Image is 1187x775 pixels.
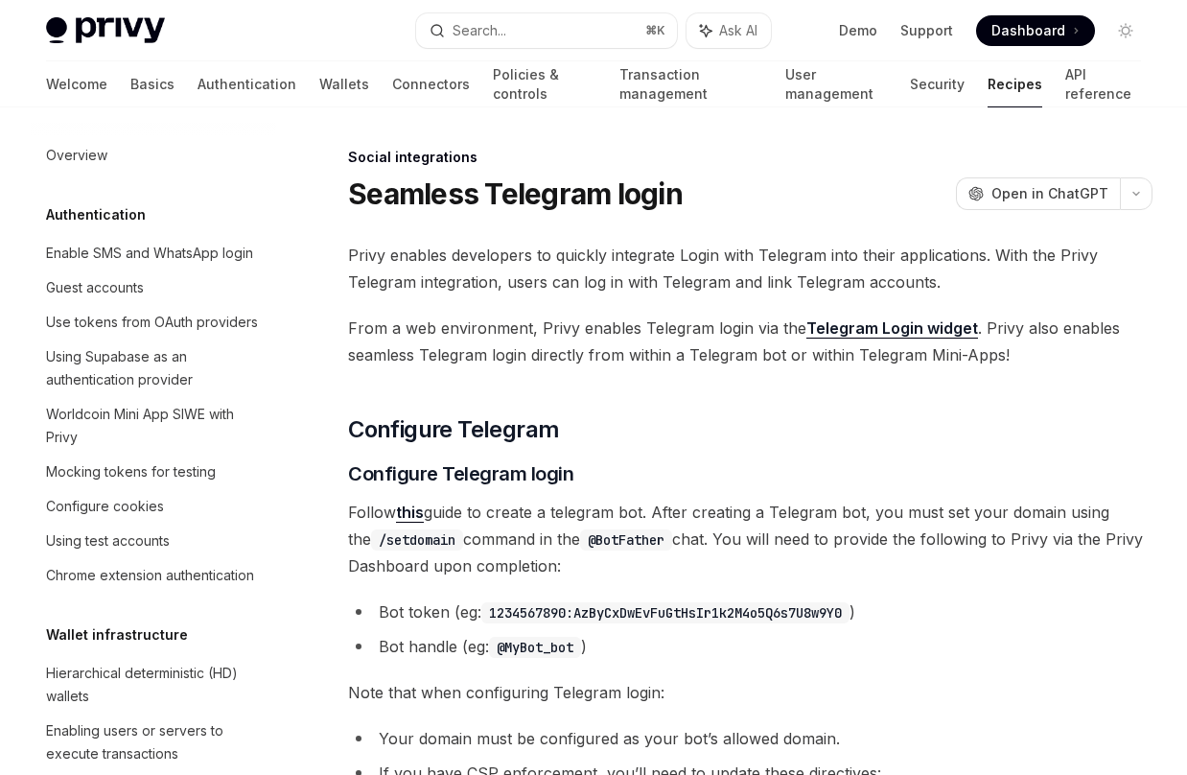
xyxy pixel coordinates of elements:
[130,61,175,107] a: Basics
[348,599,1152,625] li: Bot token (eg: )
[46,276,144,299] div: Guest accounts
[31,656,276,714] a: Hierarchical deterministic (HD) wallets
[46,203,146,226] h5: Authentication
[619,61,762,107] a: Transaction management
[31,270,276,305] a: Guest accounts
[392,61,470,107] a: Connectors
[839,21,877,40] a: Demo
[46,345,265,391] div: Using Supabase as an authentication provider
[31,138,276,173] a: Overview
[46,17,165,44] img: light logo
[46,403,265,449] div: Worldcoin Mini App SIWE with Privy
[900,21,953,40] a: Support
[46,495,164,518] div: Configure cookies
[31,397,276,455] a: Worldcoin Mini App SIWE with Privy
[31,305,276,340] a: Use tokens from OAuth providers
[31,714,276,771] a: Enabling users or servers to execute transactions
[645,23,665,38] span: ⌘ K
[371,529,463,551] code: /setdomain
[46,529,170,552] div: Using test accounts
[31,340,276,397] a: Using Supabase as an authentication provider
[493,61,596,107] a: Policies & controls
[348,499,1152,579] span: Follow guide to create a telegram bot. After creating a Telegram bot, you must set your domain us...
[46,144,107,167] div: Overview
[416,13,677,48] button: Search...⌘K
[348,679,1152,706] span: Note that when configuring Telegram login:
[348,242,1152,295] span: Privy enables developers to quickly integrate Login with Telegram into their applications. With t...
[31,489,276,524] a: Configure cookies
[198,61,296,107] a: Authentication
[348,315,1152,368] span: From a web environment, Privy enables Telegram login via the . Privy also enables seamless Telegr...
[46,242,253,265] div: Enable SMS and WhatsApp login
[348,176,683,211] h1: Seamless Telegram login
[1065,61,1141,107] a: API reference
[481,602,850,623] code: 1234567890:AzByCxDwEvFuGtHsIr1k2M4o5Q6s7U8w9Y0
[396,503,424,523] a: this
[46,662,265,708] div: Hierarchical deterministic (HD) wallets
[46,623,188,646] h5: Wallet infrastructure
[348,460,573,487] span: Configure Telegram login
[348,725,1152,752] li: Your domain must be configured as your bot’s allowed domain.
[910,61,965,107] a: Security
[988,61,1042,107] a: Recipes
[719,21,757,40] span: Ask AI
[976,15,1095,46] a: Dashboard
[806,318,978,339] a: Telegram Login widget
[348,148,1152,167] div: Social integrations
[1110,15,1141,46] button: Toggle dark mode
[46,564,254,587] div: Chrome extension authentication
[319,61,369,107] a: Wallets
[991,21,1065,40] span: Dashboard
[453,19,506,42] div: Search...
[46,61,107,107] a: Welcome
[687,13,771,48] button: Ask AI
[348,633,1152,660] li: Bot handle (eg: )
[31,455,276,489] a: Mocking tokens for testing
[489,637,581,658] code: @MyBot_bot
[31,524,276,558] a: Using test accounts
[348,414,559,445] span: Configure Telegram
[31,236,276,270] a: Enable SMS and WhatsApp login
[31,558,276,593] a: Chrome extension authentication
[991,184,1108,203] span: Open in ChatGPT
[46,311,258,334] div: Use tokens from OAuth providers
[785,61,887,107] a: User management
[46,719,265,765] div: Enabling users or servers to execute transactions
[956,177,1120,210] button: Open in ChatGPT
[580,529,672,551] code: @BotFather
[46,460,216,483] div: Mocking tokens for testing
